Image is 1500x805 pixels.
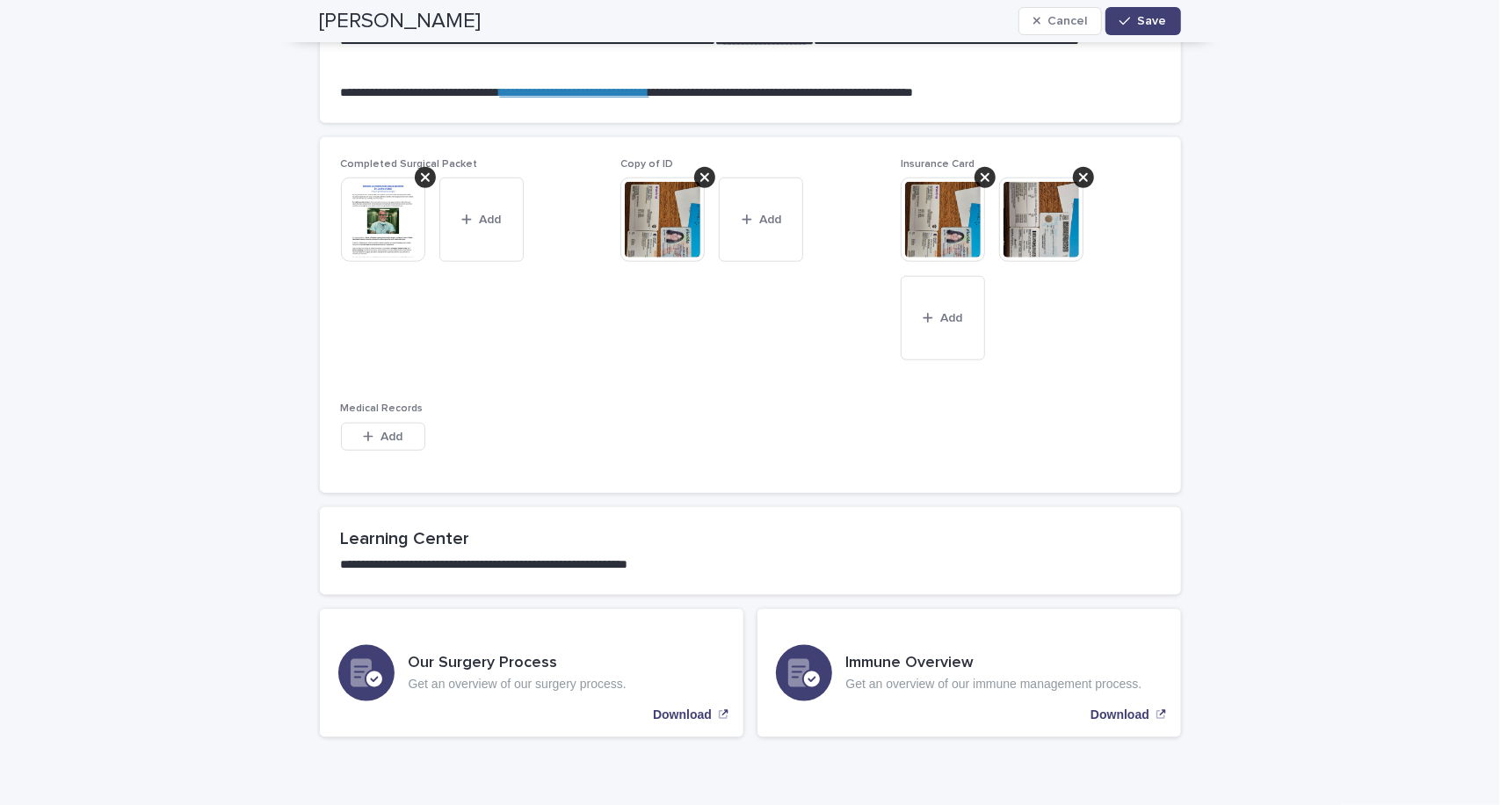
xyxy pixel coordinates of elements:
h3: Our Surgery Process [409,654,627,673]
a: Download [757,609,1181,737]
button: Add [901,276,985,360]
h2: [PERSON_NAME] [320,9,482,34]
h3: Immune Overview [846,654,1142,673]
button: Add [719,178,803,262]
h2: Learning Center [341,528,1160,549]
button: Save [1105,7,1180,35]
span: Completed Surgical Packet [341,159,478,170]
p: Download [1091,707,1149,722]
span: Add [479,214,501,226]
span: Medical Records [341,403,424,414]
span: Cancel [1047,15,1087,27]
button: Add [341,423,425,451]
span: Add [380,431,402,443]
span: Insurance Card [901,159,975,170]
p: Get an overview of our surgery process. [409,677,627,692]
a: Download [320,609,743,737]
span: Add [940,312,962,324]
span: Copy of ID [620,159,673,170]
span: Save [1138,15,1167,27]
p: Get an overview of our immune management process. [846,677,1142,692]
span: Add [759,214,781,226]
p: Download [653,707,712,722]
button: Cancel [1018,7,1103,35]
button: Add [439,178,524,262]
